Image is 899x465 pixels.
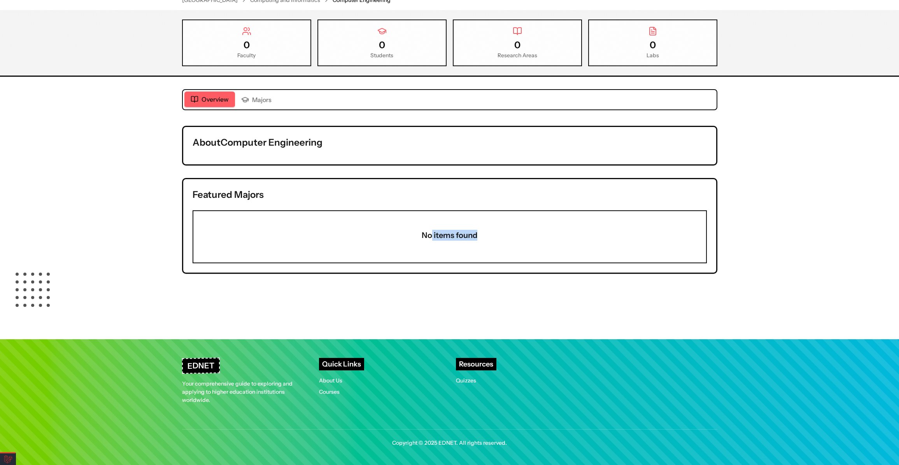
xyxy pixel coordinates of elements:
[252,95,272,104] span: Majors
[319,358,364,370] h4: Quick Links
[193,230,706,241] h3: No items found
[202,95,229,104] span: Overview
[189,51,304,59] div: Faculty
[456,358,496,370] h4: Resources
[460,51,575,59] div: Research Areas
[182,380,307,404] p: Your comprehensive guide to exploring and applying to higher education institutions worldwide.
[319,377,342,384] a: About Us
[193,136,707,149] h2: About Computer Engineering
[392,439,507,447] span: Copyright © 2025 EDNET. All rights reserved.
[182,358,220,374] h3: EDNET
[324,39,440,51] div: 0
[460,39,575,51] div: 0
[193,188,707,201] h2: Featured Majors
[456,377,476,384] a: Quizzes
[319,388,340,395] a: Courses
[595,39,710,51] div: 0
[324,51,440,59] div: Students
[189,39,304,51] div: 0
[595,51,710,59] div: Labs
